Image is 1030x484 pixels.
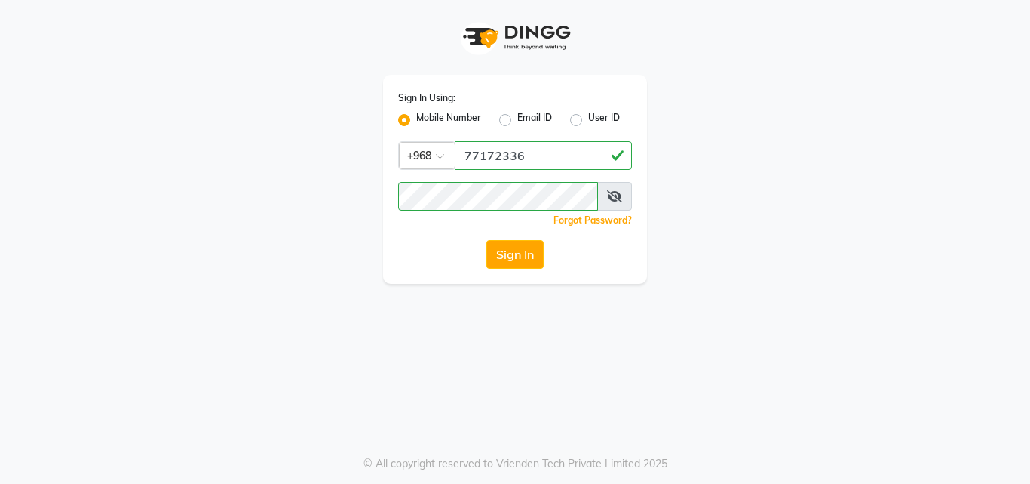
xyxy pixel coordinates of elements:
[416,111,481,129] label: Mobile Number
[486,240,544,269] button: Sign In
[455,15,575,60] img: logo1.svg
[455,141,632,170] input: Username
[588,111,620,129] label: User ID
[398,91,455,105] label: Sign In Using:
[553,214,632,226] a: Forgot Password?
[517,111,552,129] label: Email ID
[398,182,598,211] input: Username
